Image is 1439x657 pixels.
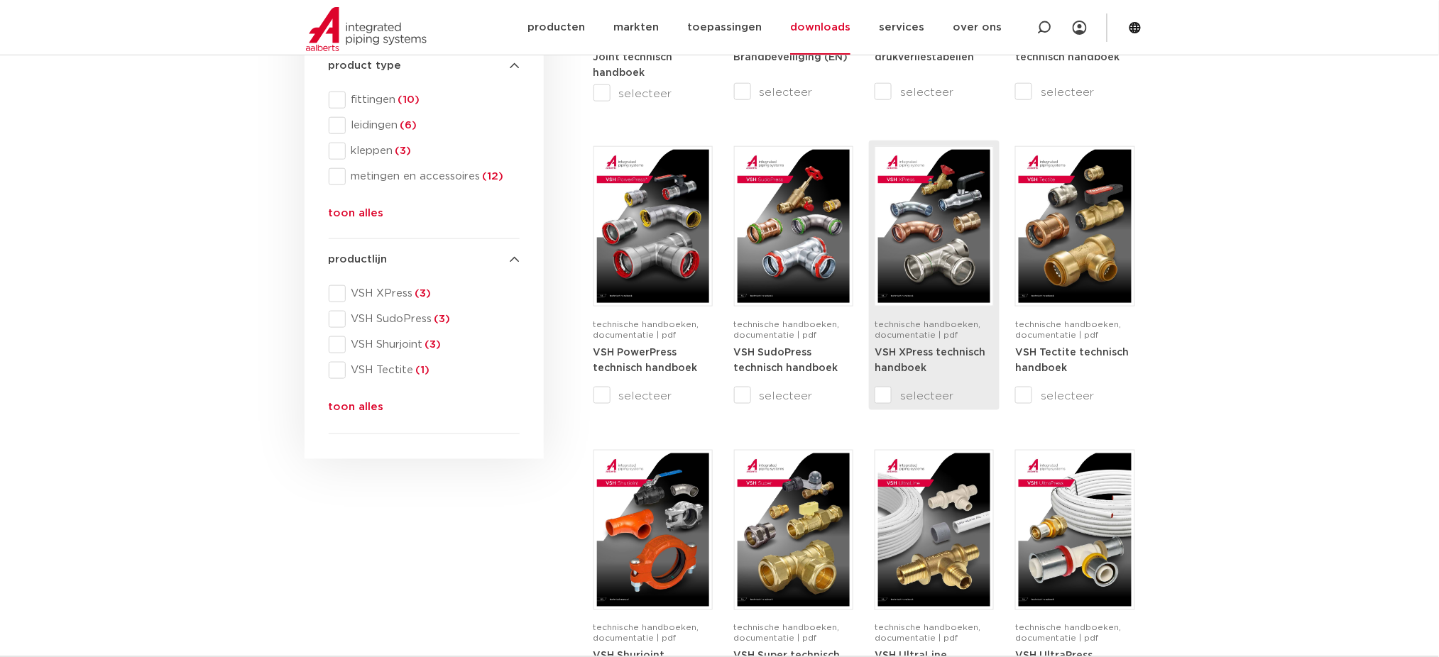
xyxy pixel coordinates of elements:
[1015,348,1129,373] strong: VSH Tectite technisch handboek
[875,347,985,373] a: VSH XPress technisch handboek
[329,117,520,134] div: leidingen(6)
[1015,84,1134,101] label: selecteer
[413,288,432,299] span: (3)
[398,120,417,131] span: (6)
[597,453,709,607] img: VSH-Shurjoint_A4TM_5008731_2024_3.0_EN-pdf.jpg
[593,387,713,404] label: selecteer
[423,339,442,350] span: (3)
[329,205,384,228] button: toon alles
[1015,387,1134,404] label: selecteer
[878,150,990,303] img: VSH-XPress_A4TM_5008762_2025_4.1_NL-pdf.jpg
[414,365,430,375] span: (1)
[734,84,853,101] label: selecteer
[432,314,451,324] span: (3)
[875,624,980,643] span: technische handboeken, documentatie | pdf
[1019,453,1131,607] img: VSH-UltraPress_A4TM_5008751_2025_3.0_NL-pdf.jpg
[593,347,698,373] a: VSH PowerPress technisch handboek
[593,38,691,78] strong: VSH Shurjoint Ring Joint technisch handboek
[329,143,520,160] div: kleppen(3)
[346,287,520,301] span: VSH XPress
[597,150,709,303] img: VSH-PowerPress_A4TM_5008817_2024_3.1_NL-pdf.jpg
[1019,150,1131,303] img: VSH-Tectite_A4TM_5009376-2024-2.0_NL-pdf.jpg
[875,387,994,404] label: selecteer
[593,320,699,339] span: technische handboeken, documentatie | pdf
[396,94,420,105] span: (10)
[329,399,384,421] button: toon alles
[734,320,840,339] span: technische handboeken, documentatie | pdf
[329,362,520,379] div: VSH Tectite(1)
[875,320,980,339] span: technische handboeken, documentatie | pdf
[875,84,994,101] label: selecteer
[481,171,504,182] span: (12)
[346,312,520,326] span: VSH SudoPress
[329,336,520,353] div: VSH Shurjoint(3)
[734,624,840,643] span: technische handboeken, documentatie | pdf
[1015,320,1121,339] span: technische handboeken, documentatie | pdf
[593,85,713,102] label: selecteer
[734,387,853,404] label: selecteer
[346,118,520,133] span: leidingen
[346,170,520,184] span: metingen en accessoires
[346,93,520,107] span: fittingen
[878,453,990,607] img: VSH-UltraLine_A4TM_5010216_2022_1.0_NL-pdf.jpg
[329,92,520,109] div: fittingen(10)
[393,145,412,156] span: (3)
[346,363,520,377] span: VSH Tectite
[329,311,520,328] div: VSH SudoPress(3)
[593,624,699,643] span: technische handboeken, documentatie | pdf
[734,347,838,373] a: VSH SudoPress technisch handboek
[593,348,698,373] strong: VSH PowerPress technisch handboek
[1015,624,1121,643] span: technische handboeken, documentatie | pdf
[738,453,850,607] img: VSH-Super_A4TM_5007411-2022-2.1_NL-1-pdf.jpg
[329,251,520,268] h4: productlijn
[329,57,520,74] h4: product type
[593,37,691,78] a: VSH Shurjoint Ring Joint technisch handboek
[875,348,985,373] strong: VSH XPress technisch handboek
[346,144,520,158] span: kleppen
[329,168,520,185] div: metingen en accessoires(12)
[738,150,850,303] img: VSH-SudoPress_A4TM_5001604-2023-3.0_NL-pdf.jpg
[329,285,520,302] div: VSH XPress(3)
[346,338,520,352] span: VSH Shurjoint
[734,348,838,373] strong: VSH SudoPress technisch handboek
[1015,347,1129,373] a: VSH Tectite technisch handboek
